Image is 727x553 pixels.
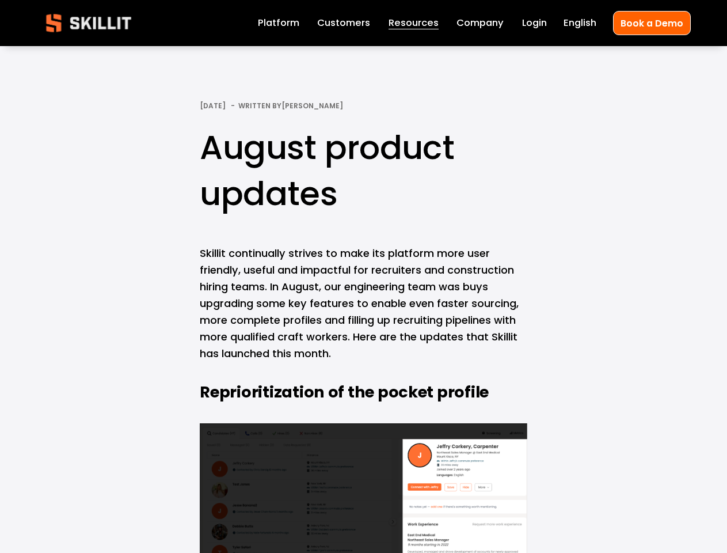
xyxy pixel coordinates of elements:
[200,380,489,407] strong: Reprioritization of the pocket profile
[281,101,343,111] a: [PERSON_NAME]
[200,101,226,111] span: [DATE]
[200,124,527,217] h1: August product updates
[564,15,596,31] div: language picker
[317,15,370,31] a: Customers
[456,15,504,31] a: Company
[238,102,343,110] div: Written By
[389,16,439,31] span: Resources
[613,11,691,35] a: Book a Demo
[200,245,527,362] p: Skillit continually strives to make its platform more user friendly, useful and impactful for rec...
[564,16,596,31] span: English
[36,6,141,40] img: Skillit
[522,15,547,31] a: Login
[389,15,439,31] a: folder dropdown
[258,15,299,31] a: Platform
